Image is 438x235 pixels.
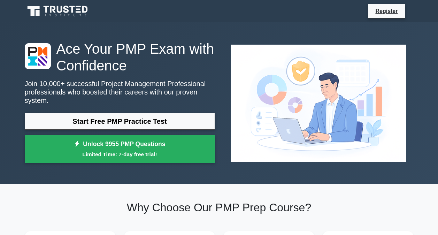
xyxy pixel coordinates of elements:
[25,113,215,130] a: Start Free PMP Practice Test
[25,79,215,105] p: Join 10,000+ successful Project Management Professional professionals who boosted their careers w...
[371,7,402,15] a: Register
[25,201,414,214] h2: Why Choose Our PMP Prep Course?
[25,40,215,74] h1: Ace Your PMP Exam with Confidence
[25,135,215,163] a: Unlock 9955 PMP QuestionsLimited Time: 7-day free trial!
[225,39,412,167] img: Project Management Professional Preview
[33,150,206,158] small: Limited Time: 7-day free trial!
